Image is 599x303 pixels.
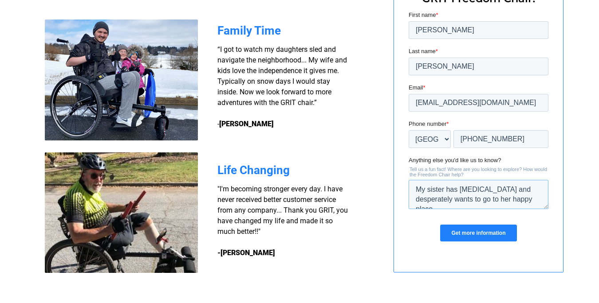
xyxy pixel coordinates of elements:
[217,45,347,128] span: “I got to watch my daughters sled and navigate the neighborhood... My wife and kids love the inde...
[217,249,275,257] strong: -[PERSON_NAME]
[219,120,274,128] strong: [PERSON_NAME]
[409,11,548,249] iframe: Form 0
[217,185,348,236] span: "I'm becoming stronger every day. I have never received better customer service from any company....
[217,24,281,37] span: Family Time
[217,163,290,177] span: Life Changing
